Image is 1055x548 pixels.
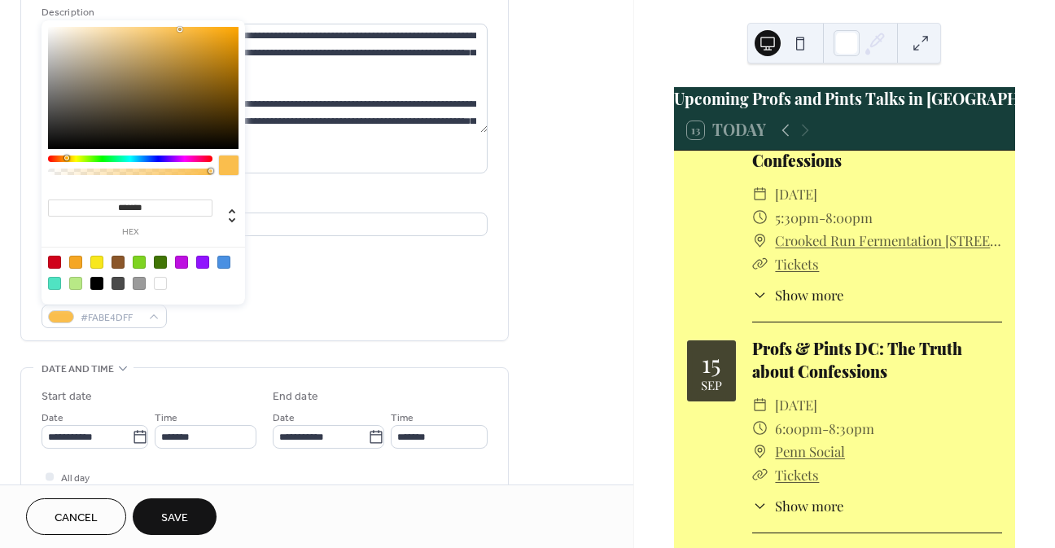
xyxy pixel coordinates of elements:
div: ​ [752,182,768,206]
div: #F5A623 [69,256,82,269]
a: Crooked Run Fermentation [STREET_ADDRESS][PERSON_NAME][PERSON_NAME] [775,229,1002,252]
button: Save [133,498,217,535]
div: #4A90E2 [217,256,230,269]
div: Upcoming Profs and Pints Talks in [GEOGRAPHIC_DATA][US_STATE] [674,87,1015,111]
div: ​ [752,252,768,276]
div: ​ [752,440,768,463]
span: [DATE] [775,393,817,417]
a: Profs & Pints DC: The Truth about Confessions [752,338,962,383]
span: Time [391,410,414,427]
span: Date [42,410,63,427]
div: ​ [752,206,768,230]
a: Tickets [775,466,819,484]
div: #D0021B [48,256,61,269]
div: #F8E71C [90,256,103,269]
div: Sep [701,379,722,392]
span: - [819,206,825,230]
div: Description [42,4,484,21]
div: #4A4A4A [112,277,125,290]
div: Location [42,193,484,210]
span: [DATE] [775,182,817,206]
span: - [822,417,829,441]
span: Cancel [55,510,98,527]
div: #7ED321 [133,256,146,269]
div: #BD10E0 [175,256,188,269]
div: ​ [752,285,768,305]
div: ​ [752,393,768,417]
div: 15 [702,351,720,375]
div: #417505 [154,256,167,269]
span: Date [273,410,295,427]
div: #000000 [90,277,103,290]
div: Start date [42,388,92,406]
span: All day [61,470,90,487]
a: Tickets [775,255,819,273]
div: #FFFFFF [154,277,167,290]
div: ​ [752,496,768,516]
div: End date [273,388,318,406]
span: Show more [775,496,843,516]
span: Show more [775,285,843,305]
a: Penn Social [775,440,845,463]
button: Cancel [26,498,126,535]
span: 8:30pm [829,417,874,441]
span: 6:00pm [775,417,822,441]
div: ​ [752,463,768,487]
span: #FABE4DFF [81,309,141,327]
div: ​ [752,229,768,252]
div: #B8E986 [69,277,82,290]
div: ​ [752,417,768,441]
div: #8B572A [112,256,125,269]
div: #9B9B9B [133,277,146,290]
label: hex [48,228,212,237]
div: #50E3C2 [48,277,61,290]
button: ​Show more [752,285,844,305]
span: 5:30pm [775,206,819,230]
button: ​Show more [752,496,844,516]
span: Save [161,510,188,527]
span: Time [155,410,177,427]
span: Date and time [42,361,114,378]
div: #9013FE [196,256,209,269]
span: 8:00pm [825,206,873,230]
